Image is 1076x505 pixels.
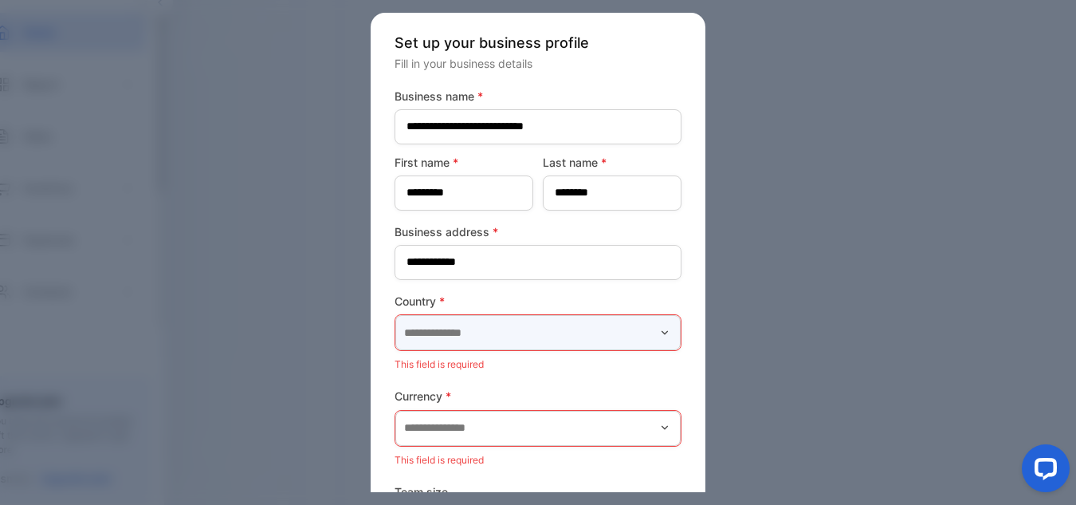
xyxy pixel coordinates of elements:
[395,293,681,310] label: Country
[395,388,681,404] label: Currency
[395,450,681,471] p: This field is required
[395,223,681,240] label: Business address
[395,483,681,500] label: Team size
[543,154,681,171] label: Last name
[395,354,681,375] p: This field is required
[395,88,681,105] label: Business name
[395,154,533,171] label: First name
[395,32,681,53] p: Set up your business profile
[395,55,681,72] p: Fill in your business details
[1009,438,1076,505] iframe: LiveChat chat widget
